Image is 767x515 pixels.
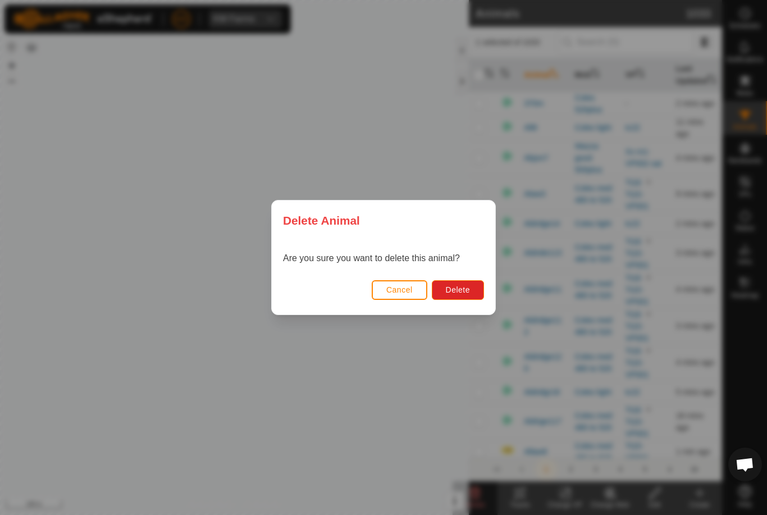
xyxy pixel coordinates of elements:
button: Delete [432,280,484,300]
button: Cancel [372,280,427,300]
div: Delete Animal [272,200,495,240]
div: Open chat [728,448,762,481]
span: Delete [446,285,470,294]
span: Cancel [386,285,413,294]
span: Are you sure you want to delete this animal? [283,253,460,263]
